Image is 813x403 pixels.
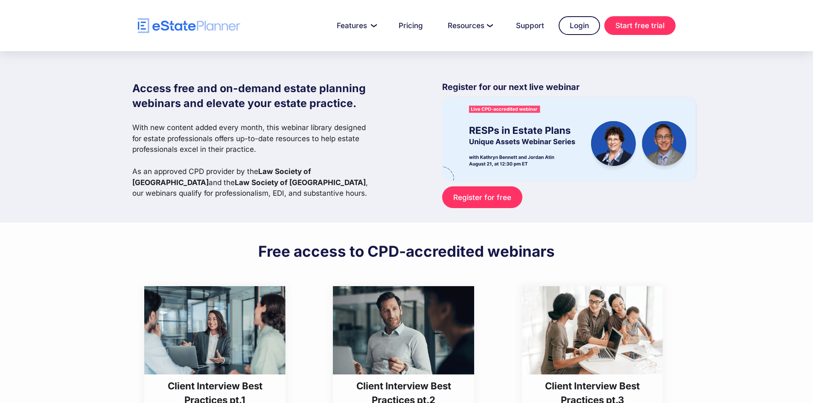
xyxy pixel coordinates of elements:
a: Resources [437,17,501,34]
h1: Access free and on-demand estate planning webinars and elevate your estate practice. [132,81,375,111]
strong: Law Society of [GEOGRAPHIC_DATA] [132,167,311,187]
h2: Free access to CPD-accredited webinars [258,242,555,261]
a: Register for free [442,186,522,208]
p: With new content added every month, this webinar library designed for estate professionals offers... [132,122,375,199]
strong: Law Society of [GEOGRAPHIC_DATA] [235,178,366,187]
a: Pricing [388,17,433,34]
p: Register for our next live webinar [442,81,696,97]
img: eState Academy webinar [442,97,696,180]
a: Login [559,16,600,35]
a: Support [506,17,554,34]
a: Features [326,17,384,34]
a: home [138,18,240,33]
a: Start free trial [604,16,676,35]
